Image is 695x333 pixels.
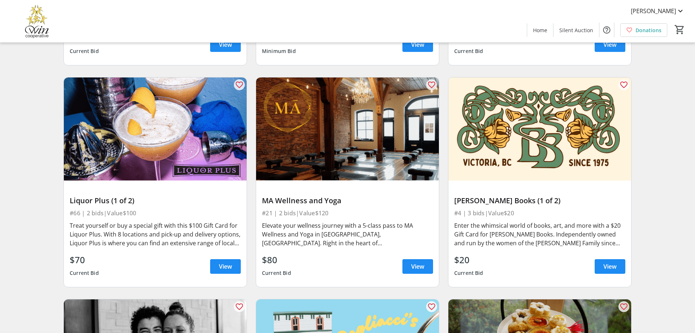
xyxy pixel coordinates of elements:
[70,253,99,266] div: $70
[427,302,436,311] mat-icon: favorite_outline
[411,40,424,49] span: View
[262,221,433,247] div: Elevate your wellness journey with a 5-class pass to MA Wellness and Yoga in [GEOGRAPHIC_DATA], [...
[262,196,433,205] div: MA Wellness and Yoga
[219,40,232,49] span: View
[619,80,628,89] mat-icon: favorite_outline
[454,266,483,280] div: Current Bid
[70,221,241,247] div: Treat yourself or buy a special gift with this $100 Gift Card for Liquor Plus. With 8 locations a...
[454,208,625,218] div: #4 | 3 bids | Value $20
[454,45,483,58] div: Current Bid
[673,23,686,36] button: Cart
[533,26,547,34] span: Home
[527,23,553,37] a: Home
[595,259,625,274] a: View
[262,45,296,58] div: Minimum Bid
[599,23,614,37] button: Help
[256,77,439,181] img: MA Wellness and Yoga
[454,221,625,247] div: Enter the whimsical world of books, art, and more with a $20 Gift Card for [PERSON_NAME] Books. I...
[64,77,247,181] img: Liquor Plus (1 of 2)
[235,80,244,89] mat-icon: favorite_outline
[595,37,625,52] a: View
[559,26,593,34] span: Silent Auction
[411,262,424,271] span: View
[454,253,483,266] div: $20
[620,23,667,37] a: Donations
[235,302,244,311] mat-icon: favorite_outline
[603,262,617,271] span: View
[4,3,69,39] img: Victoria Women In Need Community Cooperative's Logo
[262,208,433,218] div: #21 | 2 bids | Value $120
[262,253,291,266] div: $80
[70,208,241,218] div: #66 | 2 bids | Value $100
[402,259,433,274] a: View
[427,80,436,89] mat-icon: favorite_outline
[553,23,599,37] a: Silent Auction
[70,196,241,205] div: Liquor Plus (1 of 2)
[619,302,628,311] mat-icon: favorite_outline
[603,40,617,49] span: View
[448,77,631,181] img: Bolen Books (1 of 2)
[210,37,241,52] a: View
[631,7,676,15] span: [PERSON_NAME]
[625,5,691,17] button: [PERSON_NAME]
[402,37,433,52] a: View
[70,45,99,58] div: Current Bid
[262,266,291,280] div: Current Bid
[70,266,99,280] div: Current Bid
[636,26,661,34] span: Donations
[454,196,625,205] div: [PERSON_NAME] Books (1 of 2)
[219,262,232,271] span: View
[210,259,241,274] a: View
